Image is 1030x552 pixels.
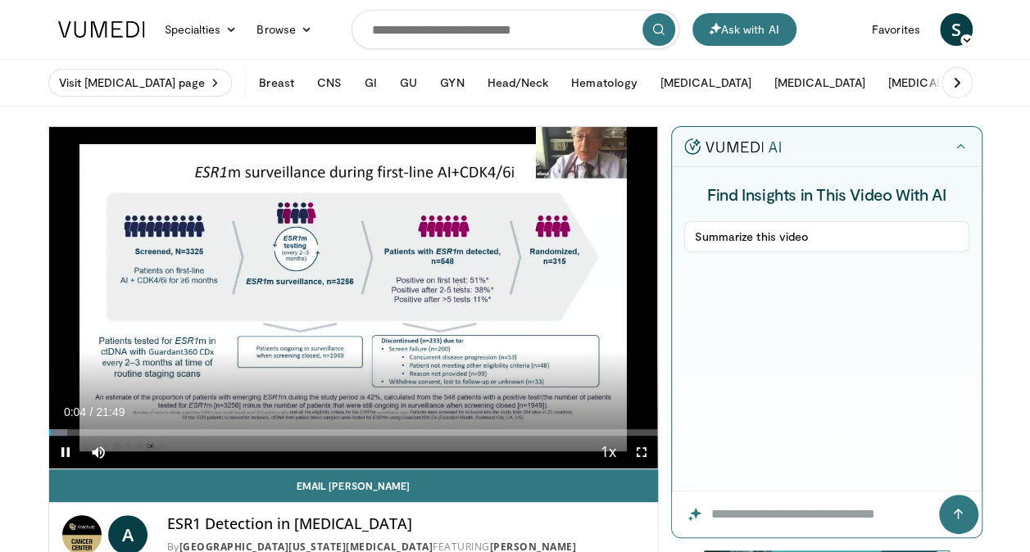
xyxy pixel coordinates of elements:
div: Progress Bar [49,429,658,436]
span: 0:04 [64,405,86,419]
input: Question for the AI [672,491,982,537]
button: Head/Neck [477,66,558,99]
button: Breast [249,66,303,99]
img: VuMedi Logo [58,21,145,38]
img: vumedi-ai-logo.v2.svg [684,138,781,155]
span: 21:49 [96,405,125,419]
button: Mute [82,436,115,468]
a: Browse [247,13,322,46]
button: Playback Rate [592,436,625,468]
button: [MEDICAL_DATA] [765,66,875,99]
button: Pause [49,436,82,468]
button: Ask with AI [692,13,796,46]
video-js: Video Player [49,127,658,469]
button: GYN [430,66,474,99]
a: S [940,13,973,46]
a: Visit [MEDICAL_DATA] page [48,69,233,97]
button: CNS [307,66,352,99]
button: Hematology [561,66,647,99]
button: GI [355,66,387,99]
a: Favorites [862,13,930,46]
a: Specialties [155,13,247,46]
h4: ESR1 Detection in [MEDICAL_DATA] [167,515,645,533]
button: Summarize this video [684,221,969,252]
input: Search topics, interventions [352,10,679,49]
span: / [90,405,93,419]
a: Email [PERSON_NAME] [49,469,658,502]
button: GU [390,66,427,99]
button: [MEDICAL_DATA] [651,66,761,99]
button: [MEDICAL_DATA] [878,66,989,99]
button: Fullscreen [625,436,658,468]
h4: Find Insights in This Video With AI [684,183,969,205]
